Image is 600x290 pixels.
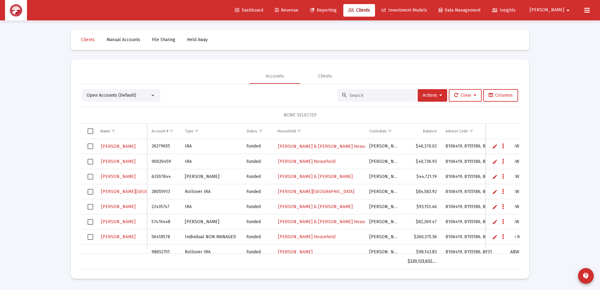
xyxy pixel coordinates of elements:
div: Accounts [266,73,284,79]
td: 8106419, 8155186, BF31 [441,169,506,184]
div: Account # [152,129,168,134]
td: 56418578 [147,229,180,244]
div: Select row [88,159,93,164]
a: [PERSON_NAME] [100,232,136,241]
span: [PERSON_NAME] Household [278,159,335,164]
td: $40,736.93 [403,154,441,169]
td: 98652151 [147,244,180,260]
td: 57476448 [147,214,180,229]
div: Funded [246,174,269,180]
span: Open Accounts (Default) [87,93,136,98]
div: Select row [88,219,93,225]
div: Select row [88,189,93,195]
td: [PERSON_NAME] [365,154,403,169]
td: Individual NON MANAGED [180,229,242,244]
td: 90020459 [147,154,180,169]
a: [PERSON_NAME] [100,172,136,181]
a: Edit [492,219,498,225]
a: [PERSON_NAME] [100,217,136,226]
a: Revenue [270,4,303,17]
a: [PERSON_NAME] [277,247,313,256]
a: Edit [492,189,498,195]
span: Clear [454,93,476,98]
div: Funded [246,204,269,210]
a: Edit [492,174,498,180]
td: 63307844 [147,169,180,184]
span: [PERSON_NAME] [101,204,136,209]
td: $46,370.02 [403,139,441,154]
div: Funded [246,158,269,165]
div: Select row [88,234,93,240]
span: Data Management [439,8,480,13]
a: [PERSON_NAME] [100,157,136,166]
td: 8106419, 8155186, BF31, BGFE [441,229,506,244]
mat-icon: contact_support [582,272,590,280]
span: [PERSON_NAME] [101,144,136,149]
td: [PERSON_NAME] [365,139,403,154]
span: [PERSON_NAME] & [PERSON_NAME] Household [278,144,376,149]
span: Columns [489,93,513,98]
a: Insights [487,4,521,17]
td: 26379655 [147,139,180,154]
a: Data Management [434,4,485,17]
span: Investment Models [382,8,427,13]
div: Custodian [369,129,387,134]
td: $44,721.19 [403,169,441,184]
a: Clients [76,34,100,46]
span: Show filter options for column 'Name' [111,129,116,133]
a: Edit [492,159,498,164]
a: Manual Accounts [101,34,145,46]
td: 8106419, 8155186, BF31 [441,214,506,229]
span: Revenue [275,8,298,13]
td: [PERSON_NAME] [180,214,242,229]
img: Dashboard [10,4,22,17]
a: Investment Models [377,4,432,17]
td: Column Name [96,124,147,139]
a: File Sharing [147,34,180,46]
mat-icon: arrow_drop_down [564,4,572,17]
td: [PERSON_NAME] [365,169,403,184]
td: [PERSON_NAME] [365,184,403,199]
span: [PERSON_NAME] & [PERSON_NAME] [278,174,353,179]
td: Column Advisor Code [441,124,506,139]
span: Show filter options for column 'Account #' [169,129,174,133]
input: Search [350,93,411,98]
span: Show filter options for column 'Custodian' [388,129,392,133]
span: Actions [423,93,442,98]
td: 8106419, 8155186, BF31, BGFE [441,199,506,214]
a: [PERSON_NAME] [100,202,136,211]
div: Status [246,129,257,134]
span: Insights [492,8,516,13]
a: Edit [492,234,498,240]
td: 22435747 [147,199,180,214]
span: [PERSON_NAME] Household [278,234,335,239]
div: Select row [88,204,93,210]
button: Clear [449,89,482,102]
span: [PERSON_NAME] [101,174,136,179]
div: Name [100,129,110,134]
span: Dashboard [235,8,263,13]
span: [PERSON_NAME] [530,8,564,13]
div: Select row [88,143,93,149]
td: Column Status [242,124,273,139]
span: Manual Accounts [106,37,140,42]
span: Clients [348,8,370,13]
span: [PERSON_NAME] & [PERSON_NAME] [278,204,353,209]
td: Rollover IRA [180,184,242,199]
td: Column Account # [147,124,180,139]
td: 8106419, 8155186, BF31, BGFE [441,154,506,169]
a: Edit [492,143,498,149]
span: Show filter options for column 'Type' [194,129,199,133]
td: 28055913 [147,184,180,199]
div: $220,123,632.55 [408,258,437,265]
button: Actions [418,89,447,102]
div: Household [277,129,296,134]
span: Clients [81,37,95,42]
span: [PERSON_NAME][GEOGRAPHIC_DATA] [278,189,354,194]
span: Show filter options for column 'Status' [258,129,263,133]
td: [PERSON_NAME] [365,229,403,244]
td: [PERSON_NAME] [365,214,403,229]
a: Reporting [305,4,342,17]
a: Clients [343,4,375,17]
a: [PERSON_NAME] & [PERSON_NAME] [277,172,353,181]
